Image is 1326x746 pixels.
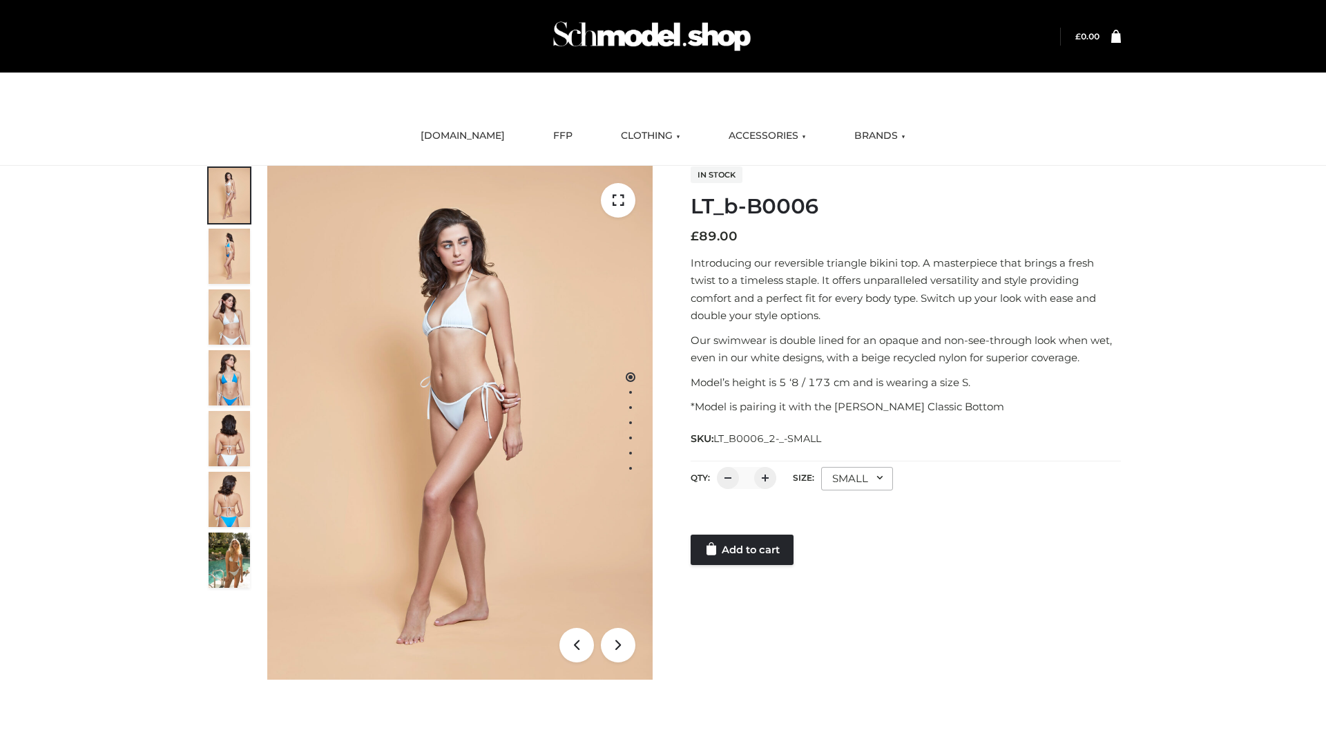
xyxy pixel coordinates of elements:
[209,350,250,405] img: ArielClassicBikiniTop_CloudNine_AzureSky_OW114ECO_4-scaled.jpg
[410,121,515,151] a: [DOMAIN_NAME]
[209,533,250,588] img: Arieltop_CloudNine_AzureSky2.jpg
[1075,31,1099,41] bdi: 0.00
[209,289,250,345] img: ArielClassicBikiniTop_CloudNine_AzureSky_OW114ECO_3-scaled.jpg
[543,121,583,151] a: FFP
[821,467,893,490] div: SMALL
[691,535,794,565] a: Add to cart
[691,166,742,183] span: In stock
[691,332,1121,367] p: Our swimwear is double lined for an opaque and non-see-through look when wet, even in our white d...
[691,398,1121,416] p: *Model is pairing it with the [PERSON_NAME] Classic Bottom
[691,254,1121,325] p: Introducing our reversible triangle bikini top. A masterpiece that brings a fresh twist to a time...
[691,229,699,244] span: £
[209,472,250,527] img: ArielClassicBikiniTop_CloudNine_AzureSky_OW114ECO_8-scaled.jpg
[209,229,250,284] img: ArielClassicBikiniTop_CloudNine_AzureSky_OW114ECO_2-scaled.jpg
[691,472,710,483] label: QTY:
[691,430,823,447] span: SKU:
[691,374,1121,392] p: Model’s height is 5 ‘8 / 173 cm and is wearing a size S.
[793,472,814,483] label: Size:
[209,411,250,466] img: ArielClassicBikiniTop_CloudNine_AzureSky_OW114ECO_7-scaled.jpg
[844,121,916,151] a: BRANDS
[209,168,250,223] img: ArielClassicBikiniTop_CloudNine_AzureSky_OW114ECO_1-scaled.jpg
[691,229,738,244] bdi: 89.00
[718,121,816,151] a: ACCESSORIES
[611,121,691,151] a: CLOTHING
[1075,31,1081,41] span: £
[267,166,653,680] img: ArielClassicBikiniTop_CloudNine_AzureSky_OW114ECO_1
[1075,31,1099,41] a: £0.00
[713,432,821,445] span: LT_B0006_2-_-SMALL
[548,9,756,64] img: Schmodel Admin 964
[691,194,1121,219] h1: LT_b-B0006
